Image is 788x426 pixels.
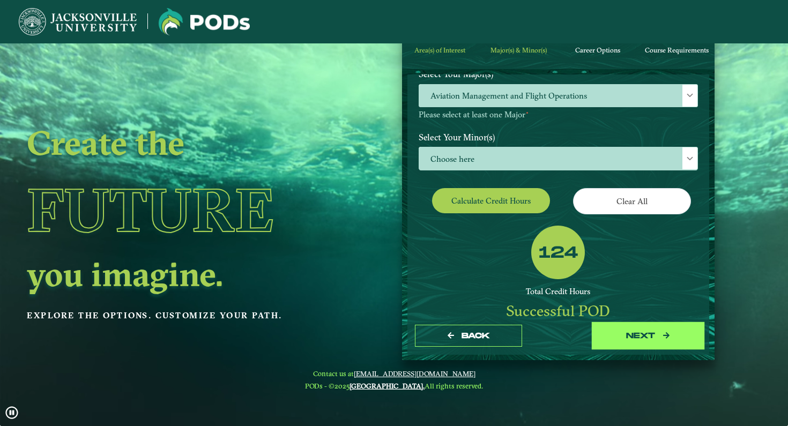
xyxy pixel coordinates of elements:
[419,147,697,170] span: Choose here
[575,46,620,54] span: Career Options
[27,128,328,158] h2: Create the
[419,302,698,320] div: Successful POD
[411,64,706,84] label: Select Your Major(s)
[415,325,522,347] button: Back
[432,188,550,213] button: Calculate credit hours
[539,243,578,264] label: 124
[645,46,709,54] span: Course Requirements
[525,109,529,116] sup: ⋆
[490,46,547,54] span: Major(s) & Minor(s)
[27,161,328,259] h1: Future
[354,369,475,378] a: [EMAIL_ADDRESS][DOMAIN_NAME]
[411,128,706,147] label: Select Your Minor(s)
[419,110,698,120] p: Please select at least one Major
[414,46,465,54] span: Area(s) of Interest
[27,308,328,324] p: Explore the options. Customize your path.
[305,382,483,390] span: PODs - ©2025 All rights reserved.
[19,8,137,35] img: Jacksonville University logo
[462,331,490,340] span: Back
[419,287,698,297] div: Total Credit Hours
[27,259,328,289] h2: you imagine.
[573,188,691,214] button: Clear All
[350,382,425,390] a: [GEOGRAPHIC_DATA].
[159,8,250,35] img: Jacksonville University logo
[419,85,697,108] span: Aviation Management and Flight Operations
[305,369,483,378] span: Contact us at
[594,325,702,347] button: next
